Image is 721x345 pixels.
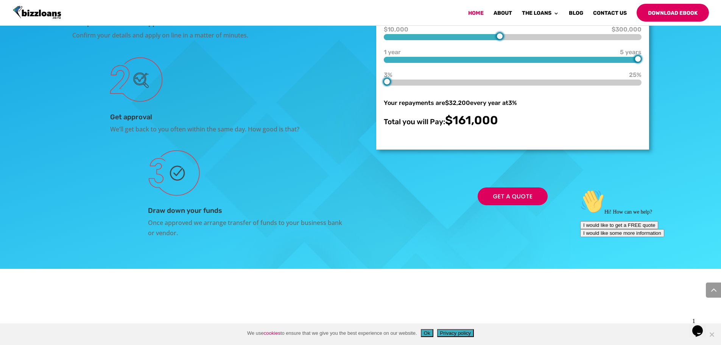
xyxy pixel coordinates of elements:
a: Get a Quote [478,187,548,205]
span: Get approval [110,113,152,121]
button: I would like to get a FREE quote [3,35,81,43]
span: $161,000 [445,113,498,127]
div: We’ll get back to you often within the same day. How good is that? [110,124,345,134]
img: :wave: [3,3,27,27]
span: Hi! How can we help? [3,23,75,28]
a: cookies [264,330,280,336]
a: About [494,11,512,22]
span: $32,200 [445,99,470,106]
iframe: chat widget [689,315,713,337]
a: The Loans [522,11,559,22]
a: Download Ebook [637,4,709,22]
button: Privacy policy [437,329,474,337]
a: Home [468,11,484,22]
div: 👋Hi! How can we help?I would like to get a FREE quoteI would like some more information [3,3,139,51]
div: Total you will Pay: [384,115,641,127]
div: Your repayments are every year at [384,98,641,108]
img: Bizzloans New Zealand [13,6,61,19]
div: Confirm your details and apply on line in a matter of minutes. [72,30,345,41]
button: Ok [421,329,433,337]
span: 3% [508,99,517,106]
a: Contact Us [593,11,627,22]
span: Draw down your funds [148,206,222,215]
span: We use to ensure that we give you the best experience on our website. [247,329,417,337]
iframe: chat widget [577,186,713,311]
div: Once approved we arrange transfer of funds to your business bank or vendor. [148,218,345,238]
a: Blog [569,11,583,22]
button: I would like some more information [3,43,87,51]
